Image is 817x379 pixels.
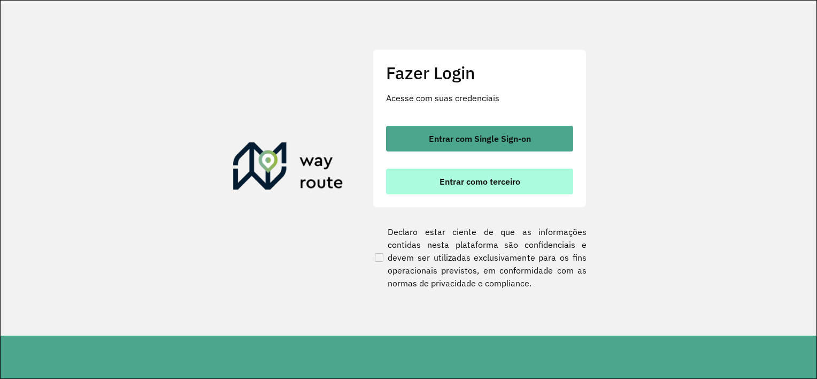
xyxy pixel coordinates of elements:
img: Roteirizador AmbevTech [233,142,343,194]
label: Declaro estar ciente de que as informações contidas nesta plataforma são confidenciais e devem se... [373,225,587,290]
button: button [386,126,573,151]
p: Acesse com suas credenciais [386,92,573,104]
h2: Fazer Login [386,63,573,83]
button: button [386,169,573,194]
span: Entrar como terceiro [440,177,520,186]
span: Entrar com Single Sign-on [429,134,531,143]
